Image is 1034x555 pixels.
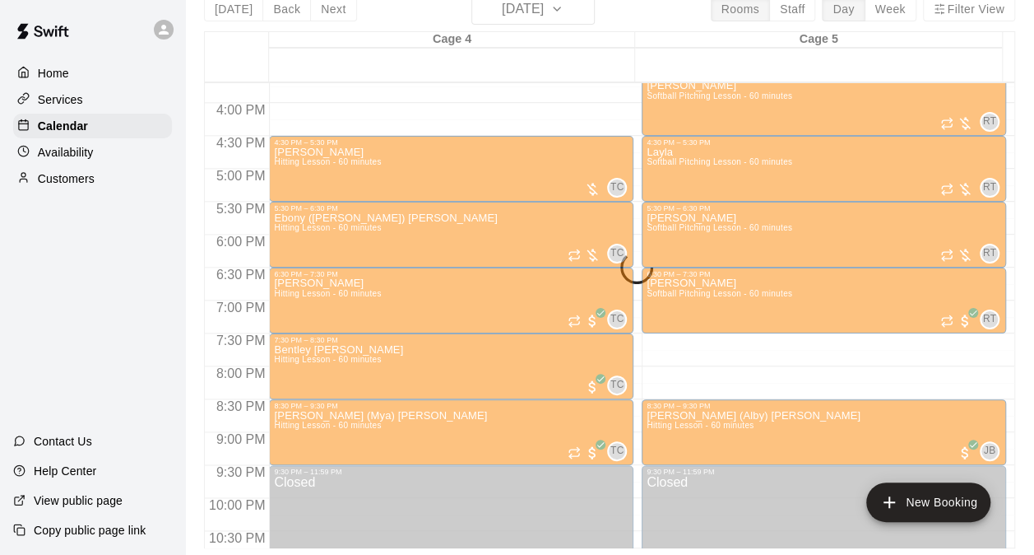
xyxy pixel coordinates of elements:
[980,244,999,264] div: Raychel Trocki
[940,249,953,262] span: Recurring event
[274,289,381,298] span: Hitting Lesson - 60 minutes
[647,157,792,166] span: Softball Pitching Lesson - 60 minutes
[607,178,627,198] div: Tristen Carranza
[866,483,990,522] button: add
[274,270,628,278] div: 6:30 PM – 7:30 PM
[34,433,92,450] p: Contact Us
[647,402,1001,410] div: 8:30 PM – 9:30 PM
[584,313,600,329] span: All customers have paid
[212,301,270,315] span: 7:00 PM
[642,268,1006,333] div: 6:30 PM – 7:30 PM: Adelynn
[983,245,997,262] span: RT
[980,178,999,198] div: Raychel Trocki
[614,375,627,395] span: Tristen Carranza
[38,170,95,187] p: Customers
[212,333,270,347] span: 7:30 PM
[274,355,381,364] span: Hitting Lesson - 60 minutes
[610,377,624,394] span: TC
[610,245,624,262] span: TC
[607,375,627,395] div: Tristen Carranza
[269,202,633,268] div: 5:30 PM – 6:30 PM: Hitting Lesson - 60 minutes
[614,178,627,198] span: Tristen Carranza
[614,310,627,329] span: Tristen Carranza
[212,465,270,479] span: 9:30 PM
[212,103,270,117] span: 4:00 PM
[940,183,953,196] span: Recurring event
[13,61,172,86] a: Home
[212,136,270,150] span: 4:30 PM
[34,463,96,479] p: Help Center
[647,223,792,232] span: Softball Pitching Lesson - 60 minutes
[274,402,628,410] div: 8:30 PM – 9:30 PM
[274,468,628,476] div: 9:30 PM – 11:59 PM
[269,32,636,48] div: Cage 4
[38,144,94,161] p: Availability
[986,310,999,329] span: Raychel Trocki
[274,421,381,430] span: Hitting Lesson - 60 minutes
[986,441,999,461] span: Jose Bermudez
[13,166,172,191] a: Customers
[986,178,999,198] span: Raychel Trocki
[584,379,600,395] span: All customers have paid
[940,117,953,130] span: Recurring event
[647,270,1001,278] div: 6:30 PM – 7:30 PM
[568,315,581,328] span: Recurring event
[212,366,270,380] span: 8:00 PM
[957,313,973,329] span: All customers have paid
[212,268,270,282] span: 6:30 PM
[642,136,1006,202] div: 4:30 PM – 5:30 PM: Layla
[205,498,269,512] span: 10:00 PM
[983,311,997,328] span: RT
[269,268,633,333] div: 6:30 PM – 7:30 PM: Hitting Lesson - 60 minutes
[607,244,627,264] div: Tristen Carranza
[607,310,627,329] div: Tristen Carranza
[274,157,381,166] span: Hitting Lesson - 60 minutes
[635,32,1002,48] div: Cage 5
[983,114,997,130] span: RT
[269,136,633,202] div: 4:30 PM – 5:30 PM: Hitting Lesson - 60 minutes
[986,244,999,264] span: Raychel Trocki
[647,289,792,298] span: Softball Pitching Lesson - 60 minutes
[980,112,999,132] div: Raychel Trocki
[642,399,1006,465] div: 8:30 PM – 9:30 PM: Hitting Lesson - 60 minutes
[647,138,1001,147] div: 4:30 PM – 5:30 PM
[607,441,627,461] div: Tristen Carranza
[274,204,628,212] div: 5:30 PM – 6:30 PM
[274,336,628,344] div: 7:30 PM – 8:30 PM
[980,441,999,461] div: Jose Bermudez
[983,180,997,196] span: RT
[13,87,172,112] a: Services
[269,399,633,465] div: 8:30 PM – 9:30 PM: Hitting Lesson - 60 minutes
[986,112,999,132] span: Raychel Trocki
[584,445,600,461] span: All customers have paid
[205,531,269,545] span: 10:30 PM
[568,249,581,262] span: Recurring event
[269,333,633,399] div: 7:30 PM – 8:30 PM: Hitting Lesson - 60 minutes
[212,202,270,216] span: 5:30 PM
[13,140,172,165] a: Availability
[980,310,999,329] div: Raychel Trocki
[34,522,146,539] p: Copy public page link
[614,244,627,264] span: Tristen Carranza
[647,468,1001,476] div: 9:30 PM – 11:59 PM
[274,138,628,147] div: 4:30 PM – 5:30 PM
[940,315,953,328] span: Recurring event
[984,443,996,459] span: JB
[610,180,624,196] span: TC
[38,91,83,108] p: Services
[610,311,624,328] span: TC
[274,223,381,232] span: Hitting Lesson - 60 minutes
[13,114,172,138] a: Calendar
[212,169,270,183] span: 5:00 PM
[38,118,88,134] p: Calendar
[647,204,1001,212] div: 5:30 PM – 6:30 PM
[568,446,581,459] span: Recurring event
[642,70,1006,136] div: 3:30 PM – 4:30 PM: Addison Gunter
[212,399,270,413] span: 8:30 PM
[647,91,792,100] span: Softball Pitching Lesson - 60 minutes
[647,421,753,430] span: Hitting Lesson - 60 minutes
